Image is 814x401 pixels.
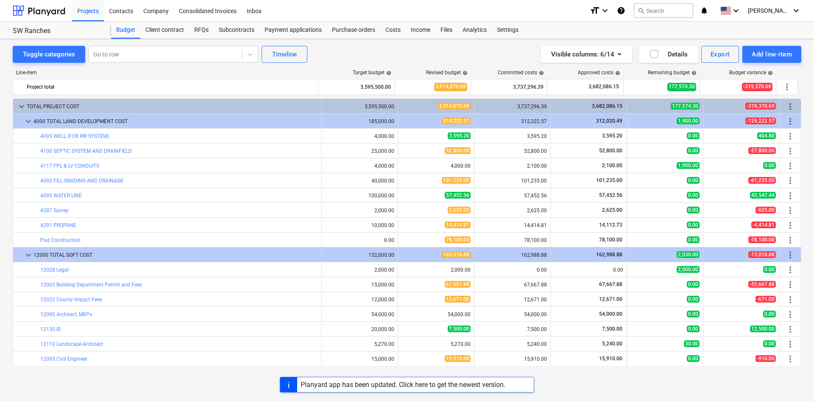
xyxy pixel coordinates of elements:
span: 42,547.44 [750,192,776,199]
div: Remaining budget [648,70,697,76]
button: Export [701,46,739,63]
span: More actions [785,235,795,245]
div: 3,595,500.00 [325,104,394,109]
span: help [461,70,468,76]
span: keyboard_arrow_down [17,101,27,112]
button: Visible columns:6/14 [541,46,632,63]
span: 0.00 [763,266,776,273]
span: 15,910.00 [445,355,471,362]
a: 12130 ID [40,326,61,332]
span: More actions [782,82,792,92]
span: 3,595.20 [601,133,623,139]
span: 2,625.00 [601,207,623,213]
span: 0.00 [687,192,700,199]
a: 4092 FILL GRADING AND DRAINAGE [40,178,123,184]
a: Costs [380,22,406,39]
span: 0.00 [763,311,776,317]
i: keyboard_arrow_down [600,6,610,16]
span: -129,222.57 [745,118,776,124]
a: 4287 Survey [40,208,69,213]
span: 7,500.00 [601,326,623,332]
div: 101,235.00 [478,178,547,184]
div: 12000 TOTAL SOFT COST [33,248,318,262]
a: Client contract [140,22,189,39]
div: Settings [492,22,524,39]
span: More actions [785,131,795,141]
i: keyboard_arrow_down [731,6,741,16]
a: Purchase orders [327,22,380,39]
div: 5,270.00 [325,341,394,347]
a: 4291 PROPANE [40,222,76,228]
span: help [385,70,391,76]
div: Subcontracts [214,22,259,39]
span: 1,900.00 [677,118,700,124]
span: More actions [785,161,795,171]
button: Search [634,3,693,18]
div: Export [711,49,730,60]
span: More actions [785,309,795,320]
span: 12,671.00 [598,296,623,302]
span: -625.00 [755,207,776,213]
a: 4095 WATER LINE [40,193,82,199]
a: 12090 Architect, MEPs [40,311,92,317]
span: 2,100.00 [601,163,623,168]
a: Payment applications [259,22,327,39]
a: Pad Construction [40,237,81,243]
span: 3,914,870.69 [438,103,471,109]
span: help [537,70,544,76]
div: 185,000.00 [325,118,394,124]
a: 12028 Legal [40,267,69,273]
div: 20,000.00 [325,326,394,332]
div: 12,000.00 [325,297,394,303]
button: Add line-item [742,46,801,63]
span: 12,500.00 [750,325,776,332]
div: TOTAL PROJECT COST [27,100,318,113]
span: help [766,70,773,76]
div: Planyard app has been updated. Click here to get the newest version. [301,381,505,389]
button: Toggle categories [13,46,85,63]
a: 4095 WELL (FOR IRR SYSTEM) [40,133,109,139]
span: 52,800.00 [445,147,471,154]
span: 2,625.00 [448,207,471,213]
div: 78,100.00 [478,237,547,243]
span: -671.00 [755,296,776,303]
span: 57,452.56 [598,192,623,198]
div: 25,000.00 [325,148,394,154]
span: More actions [785,205,795,216]
span: 67,667.88 [445,281,471,288]
span: More actions [785,294,795,305]
span: 14,112.73 [598,222,623,228]
span: 312,020.49 [595,118,623,124]
span: 177,574.30 [671,103,700,109]
span: More actions [785,146,795,156]
div: Project total [27,80,315,94]
div: 54,000.00 [401,311,471,317]
span: 3,914,870.69 [434,83,467,91]
span: 101,235.00 [595,177,623,183]
div: 57,452.56 [478,193,547,199]
span: More actions [785,265,795,275]
div: 15,000.00 [325,282,394,288]
a: 4117 FPL & LV CONDUITS [40,163,99,169]
a: Income [406,22,435,39]
span: 0.00 [687,132,700,139]
span: 0.00 [687,207,700,213]
span: 57,452.56 [445,192,471,199]
span: More actions [785,280,795,290]
span: keyboard_arrow_down [23,250,33,260]
div: 162,988.88 [478,252,547,258]
span: -13,018.88 [748,251,776,258]
button: Timeline [262,46,307,63]
a: 12095 Civil Engineer [40,356,87,362]
div: 5,270.00 [401,341,471,347]
span: 54,000.00 [598,311,623,317]
div: 3,737,296.39 [474,80,544,94]
span: 3,682,086.15 [588,83,620,90]
span: 0.00 [687,147,700,154]
span: -78,100.00 [748,236,776,243]
div: 4000 TOTAL LAND DEVELOPMENT COST [33,115,318,128]
i: keyboard_arrow_down [791,6,801,16]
